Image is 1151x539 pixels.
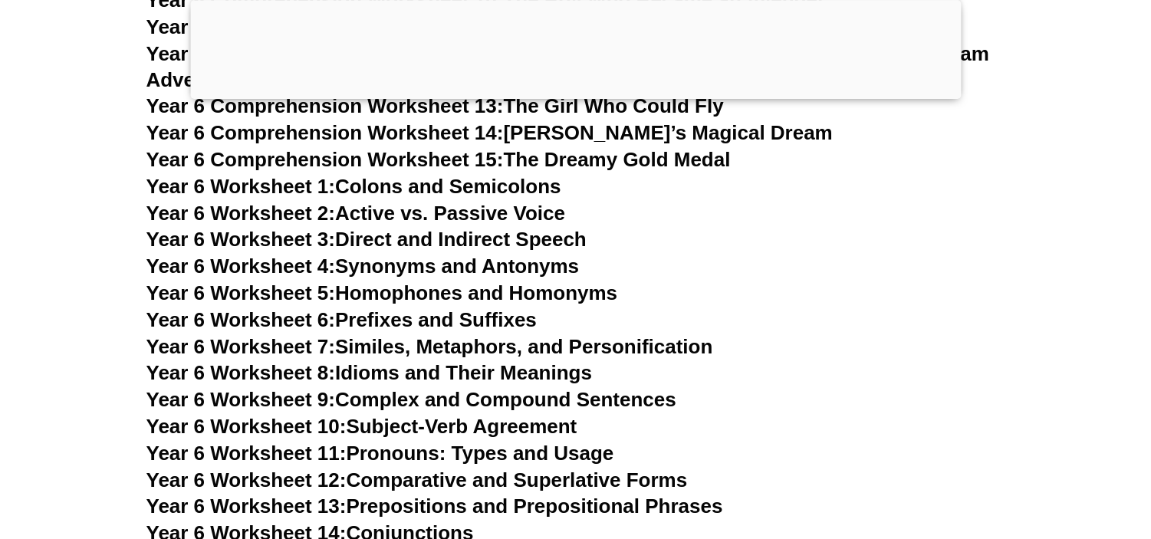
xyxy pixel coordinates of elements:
[146,148,731,171] a: Year 6 Comprehension Worksheet 15:The Dreamy Gold Medal
[146,388,676,411] a: Year 6 Worksheet 9:Complex and Compound Sentences
[146,415,347,438] span: Year 6 Worksheet 10:
[146,175,336,198] span: Year 6 Worksheet 1:
[146,15,504,38] span: Year 6 Comprehension Worksheet 11:
[146,281,336,304] span: Year 6 Worksheet 5:
[146,94,504,117] span: Year 6 Comprehension Worksheet 13:
[896,367,1151,539] iframe: Chat Widget
[146,308,537,331] a: Year 6 Worksheet 6:Prefixes and Suffixes
[146,442,347,465] span: Year 6 Worksheet 11:
[146,228,587,251] a: Year 6 Worksheet 3:Direct and Indirect Speech
[146,361,336,384] span: Year 6 Worksheet 8:
[146,121,833,144] a: Year 6 Comprehension Worksheet 14:[PERSON_NAME]’s Magical Dream
[146,94,724,117] a: Year 6 Comprehension Worksheet 13:The Girl Who Could Fly
[146,281,618,304] a: Year 6 Worksheet 5:Homophones and Homonyms
[146,202,336,225] span: Year 6 Worksheet 2:
[146,415,577,438] a: Year 6 Worksheet 10:Subject-Verb Agreement
[146,361,592,384] a: Year 6 Worksheet 8:Idioms and Their Meanings
[146,495,347,518] span: Year 6 Worksheet 13:
[146,175,561,198] a: Year 6 Worksheet 1:Colons and Semicolons
[146,255,580,278] a: Year 6 Worksheet 4:Synonyms and Antonyms
[146,42,989,91] a: Year 6 Comprehension Worksheet 12:[PERSON_NAME] and the Cave of Sharks: A Dream Adventure
[146,495,723,518] a: Year 6 Worksheet 13:Prepositions and Prepositional Phrases
[146,228,336,251] span: Year 6 Worksheet 3:
[146,335,336,358] span: Year 6 Worksheet 7:
[146,335,713,358] a: Year 6 Worksheet 7:Similes, Metaphors, and Personification
[146,148,504,171] span: Year 6 Comprehension Worksheet 15:
[146,42,504,65] span: Year 6 Comprehension Worksheet 12:
[146,468,347,491] span: Year 6 Worksheet 12:
[146,442,614,465] a: Year 6 Worksheet 11:Pronouns: Types and Usage
[146,202,565,225] a: Year 6 Worksheet 2:Active vs. Passive Voice
[146,388,336,411] span: Year 6 Worksheet 9:
[146,308,336,331] span: Year 6 Worksheet 6:
[146,121,504,144] span: Year 6 Comprehension Worksheet 14:
[146,468,688,491] a: Year 6 Worksheet 12:Comparative and Superlative Forms
[146,255,336,278] span: Year 6 Worksheet 4:
[146,15,857,38] a: Year 6 Comprehension Worksheet 11:[PERSON_NAME]'s Dream Adventure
